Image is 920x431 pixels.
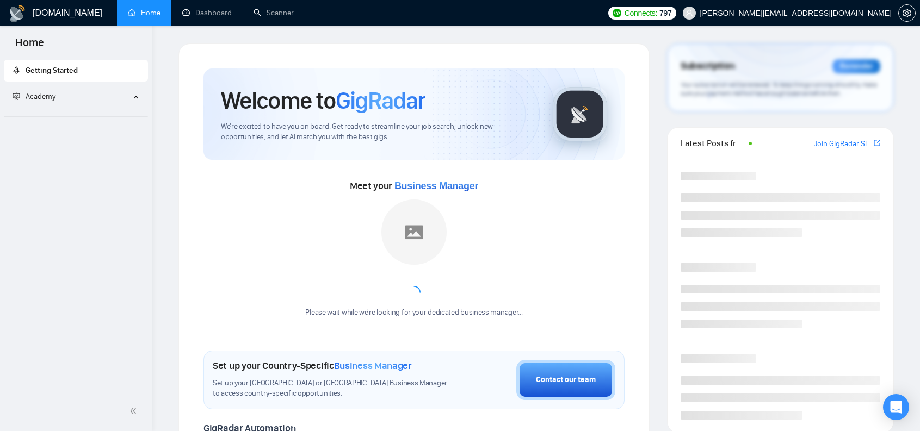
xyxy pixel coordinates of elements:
[516,360,615,400] button: Contact our team
[4,112,148,119] li: Academy Homepage
[407,286,421,299] span: loading
[553,87,607,141] img: gigradar-logo.png
[350,180,478,192] span: Meet your
[26,92,55,101] span: Academy
[874,138,880,148] a: export
[213,378,454,399] span: Set up your [GEOGRAPHIC_DATA] or [GEOGRAPHIC_DATA] Business Manager to access country-specific op...
[13,92,55,101] span: Academy
[7,35,53,58] span: Home
[814,138,872,150] a: Join GigRadar Slack Community
[13,66,20,74] span: rocket
[182,8,232,17] a: dashboardDashboard
[832,59,880,73] div: Reminder
[9,5,26,22] img: logo
[883,394,909,420] div: Open Intercom Messenger
[898,4,916,22] button: setting
[221,122,535,142] span: We're excited to have you on board. Get ready to streamline your job search, unlock new opportuni...
[26,66,78,75] span: Getting Started
[536,374,596,386] div: Contact our team
[4,60,148,82] li: Getting Started
[213,360,412,372] h1: Set up your Country-Specific
[13,92,20,100] span: fund-projection-screen
[898,9,916,17] a: setting
[681,57,734,76] span: Subscription
[254,8,294,17] a: searchScanner
[681,80,876,98] span: Your subscription will be renewed. To keep things running smoothly, make sure your payment method...
[221,86,425,115] h1: Welcome to
[659,7,671,19] span: 797
[299,308,529,318] div: Please wait while we're looking for your dedicated business manager...
[381,199,447,265] img: placeholder.png
[128,8,160,17] a: homeHome
[686,9,693,17] span: user
[613,9,621,17] img: upwork-logo.png
[394,180,478,191] span: Business Manager
[625,7,657,19] span: Connects:
[874,139,880,147] span: export
[681,136,745,150] span: Latest Posts from the GigRadar Community
[334,360,412,372] span: Business Manager
[129,405,140,416] span: double-left
[336,86,425,115] span: GigRadar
